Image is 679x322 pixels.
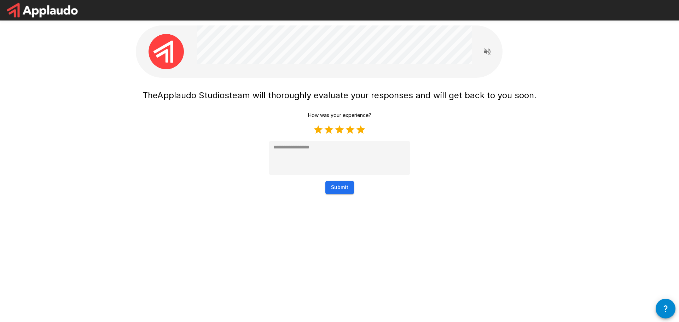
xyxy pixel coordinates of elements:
[157,90,229,100] span: Applaudo Studios
[308,112,371,119] p: How was your experience?
[480,45,494,59] button: Read questions aloud
[325,181,354,194] button: Submit
[229,90,536,100] span: team will thoroughly evaluate your responses and will get back to you soon.
[143,90,157,100] span: The
[149,34,184,69] img: applaudo_avatar.png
